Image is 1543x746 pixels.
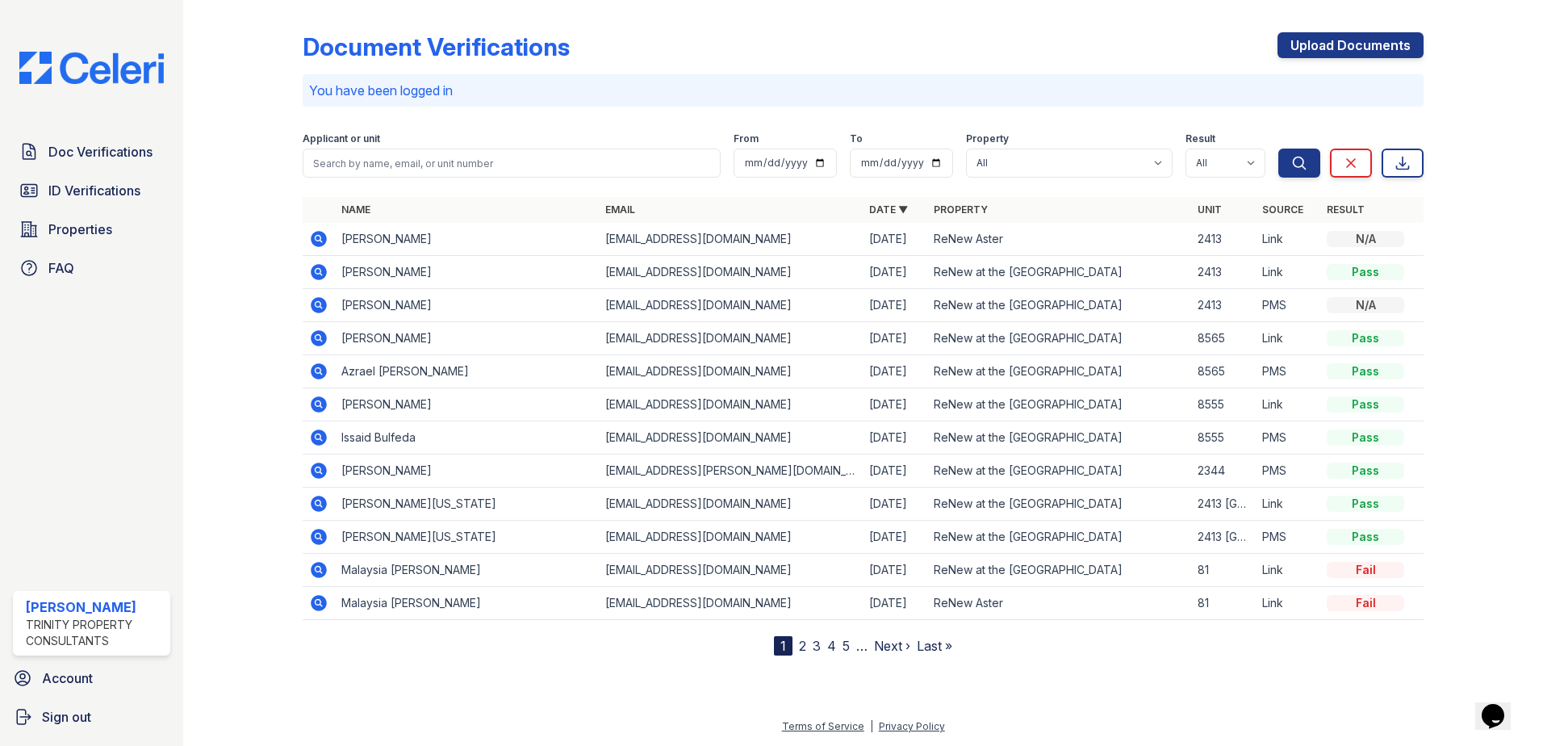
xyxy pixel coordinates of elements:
[927,488,1191,521] td: ReNew at the [GEOGRAPHIC_DATA]
[303,32,570,61] div: Document Verifications
[335,289,599,322] td: [PERSON_NAME]
[917,638,952,654] a: Last »
[13,252,170,284] a: FAQ
[335,256,599,289] td: [PERSON_NAME]
[1256,289,1320,322] td: PMS
[869,203,908,216] a: Date ▼
[1327,562,1404,578] div: Fail
[1191,554,1256,587] td: 81
[734,132,759,145] label: From
[863,256,927,289] td: [DATE]
[863,521,927,554] td: [DATE]
[782,720,864,732] a: Terms of Service
[1256,256,1320,289] td: Link
[599,488,863,521] td: [EMAIL_ADDRESS][DOMAIN_NAME]
[605,203,635,216] a: Email
[599,554,863,587] td: [EMAIL_ADDRESS][DOMAIN_NAME]
[1327,595,1404,611] div: Fail
[1191,455,1256,488] td: 2344
[42,668,93,688] span: Account
[1191,388,1256,421] td: 8555
[1327,231,1404,247] div: N/A
[1191,521,1256,554] td: 2413 [GEOGRAPHIC_DATA]
[1256,322,1320,355] td: Link
[863,322,927,355] td: [DATE]
[341,203,370,216] a: Name
[927,256,1191,289] td: ReNew at the [GEOGRAPHIC_DATA]
[879,720,945,732] a: Privacy Policy
[1327,430,1404,446] div: Pass
[599,587,863,620] td: [EMAIL_ADDRESS][DOMAIN_NAME]
[303,132,380,145] label: Applicant or unit
[335,521,599,554] td: [PERSON_NAME][US_STATE]
[599,388,863,421] td: [EMAIL_ADDRESS][DOMAIN_NAME]
[863,421,927,455] td: [DATE]
[927,521,1191,554] td: ReNew at the [GEOGRAPHIC_DATA]
[856,636,868,656] span: …
[863,223,927,256] td: [DATE]
[335,355,599,388] td: Azrael [PERSON_NAME]
[1256,355,1320,388] td: PMS
[335,223,599,256] td: [PERSON_NAME]
[927,223,1191,256] td: ReNew Aster
[927,421,1191,455] td: ReNew at the [GEOGRAPHIC_DATA]
[335,421,599,455] td: Issaid Bulfeda
[48,181,140,200] span: ID Verifications
[813,638,821,654] a: 3
[1256,388,1320,421] td: Link
[335,488,599,521] td: [PERSON_NAME][US_STATE]
[6,662,177,694] a: Account
[48,142,153,161] span: Doc Verifications
[1191,355,1256,388] td: 8565
[1191,322,1256,355] td: 8565
[927,322,1191,355] td: ReNew at the [GEOGRAPHIC_DATA]
[927,388,1191,421] td: ReNew at the [GEOGRAPHIC_DATA]
[927,554,1191,587] td: ReNew at the [GEOGRAPHIC_DATA]
[1256,521,1320,554] td: PMS
[870,720,873,732] div: |
[1327,463,1404,479] div: Pass
[1327,264,1404,280] div: Pass
[863,587,927,620] td: [DATE]
[927,355,1191,388] td: ReNew at the [GEOGRAPHIC_DATA]
[966,132,1009,145] label: Property
[843,638,850,654] a: 5
[1256,223,1320,256] td: Link
[863,289,927,322] td: [DATE]
[1256,455,1320,488] td: PMS
[863,488,927,521] td: [DATE]
[774,636,792,656] div: 1
[335,322,599,355] td: [PERSON_NAME]
[863,455,927,488] td: [DATE]
[1191,421,1256,455] td: 8555
[1185,132,1215,145] label: Result
[599,256,863,289] td: [EMAIL_ADDRESS][DOMAIN_NAME]
[934,203,988,216] a: Property
[1262,203,1303,216] a: Source
[42,707,91,727] span: Sign out
[1191,256,1256,289] td: 2413
[1327,297,1404,313] div: N/A
[1327,330,1404,346] div: Pass
[13,213,170,245] a: Properties
[599,455,863,488] td: [EMAIL_ADDRESS][PERSON_NAME][DOMAIN_NAME]
[1198,203,1222,216] a: Unit
[1256,587,1320,620] td: Link
[1327,396,1404,413] div: Pass
[1191,289,1256,322] td: 2413
[927,587,1191,620] td: ReNew Aster
[1327,203,1365,216] a: Result
[335,455,599,488] td: [PERSON_NAME]
[799,638,806,654] a: 2
[599,322,863,355] td: [EMAIL_ADDRESS][DOMAIN_NAME]
[48,220,112,239] span: Properties
[927,455,1191,488] td: ReNew at the [GEOGRAPHIC_DATA]
[26,617,164,649] div: Trinity Property Consultants
[1256,421,1320,455] td: PMS
[1475,681,1527,730] iframe: chat widget
[1256,554,1320,587] td: Link
[850,132,863,145] label: To
[599,421,863,455] td: [EMAIL_ADDRESS][DOMAIN_NAME]
[827,638,836,654] a: 4
[1327,496,1404,512] div: Pass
